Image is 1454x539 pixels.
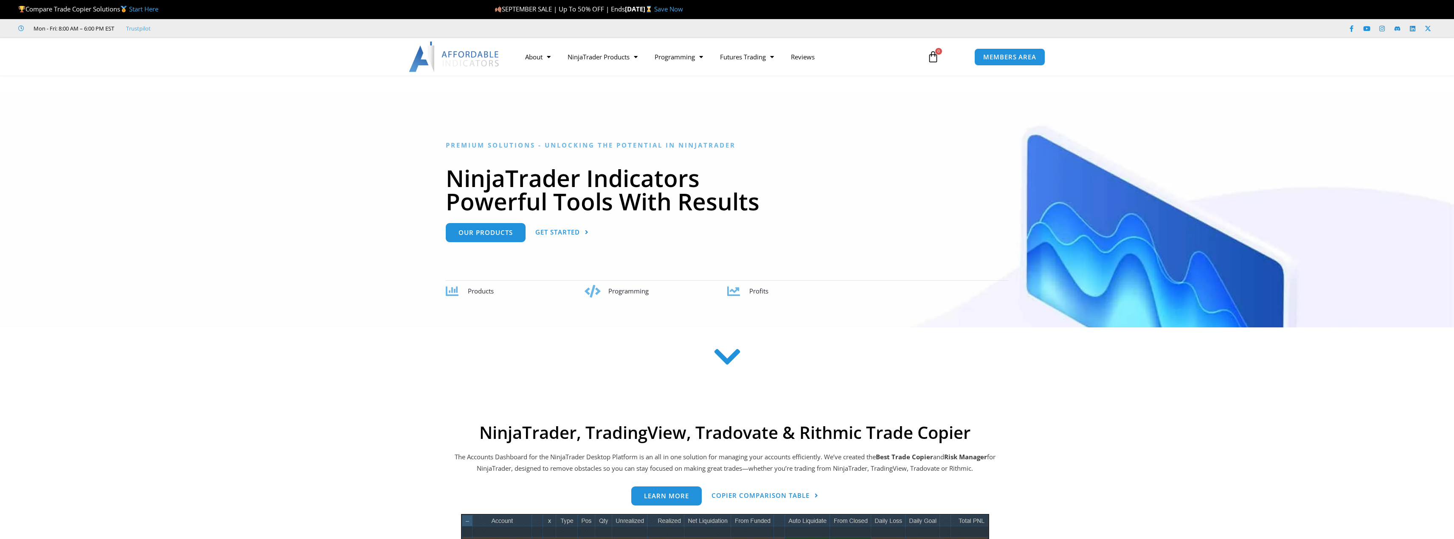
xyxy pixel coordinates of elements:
[712,47,782,67] a: Futures Trading
[468,287,494,295] span: Products
[559,47,646,67] a: NinjaTrader Products
[646,47,712,67] a: Programming
[608,287,649,295] span: Programming
[495,5,625,13] span: SEPTEMBER SALE | Up To 50% OFF | Ends
[876,452,933,461] b: Best Trade Copier
[944,452,987,461] strong: Risk Manager
[935,48,942,55] span: 0
[644,493,689,499] span: Learn more
[974,48,1045,66] a: MEMBERS AREA
[31,23,114,34] span: Mon - Fri: 8:00 AM – 6:00 PM EST
[914,45,952,69] a: 0
[19,6,25,12] img: 🏆
[517,47,917,67] nav: Menu
[535,223,589,242] a: Get Started
[654,5,683,13] a: Save Now
[458,229,513,236] span: Our Products
[631,486,702,505] a: Learn more
[409,42,500,72] img: LogoAI
[983,54,1036,60] span: MEMBERS AREA
[126,23,151,34] a: Trustpilot
[446,141,1008,149] h6: Premium Solutions - Unlocking the Potential in NinjaTrader
[517,47,559,67] a: About
[749,287,768,295] span: Profits
[646,6,652,12] img: ⌛
[535,229,580,235] span: Get Started
[446,166,1008,213] h1: NinjaTrader Indicators Powerful Tools With Results
[453,451,997,475] p: The Accounts Dashboard for the NinjaTrader Desktop Platform is an all in one solution for managin...
[446,223,526,242] a: Our Products
[495,6,501,12] img: 🍂
[712,492,810,499] span: Copier Comparison Table
[453,422,997,443] h2: NinjaTrader, TradingView, Tradovate & Rithmic Trade Copier
[712,486,818,505] a: Copier Comparison Table
[782,47,823,67] a: Reviews
[121,6,127,12] img: 🥇
[18,5,158,13] span: Compare Trade Copier Solutions
[129,5,158,13] a: Start Here
[625,5,654,13] strong: [DATE]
